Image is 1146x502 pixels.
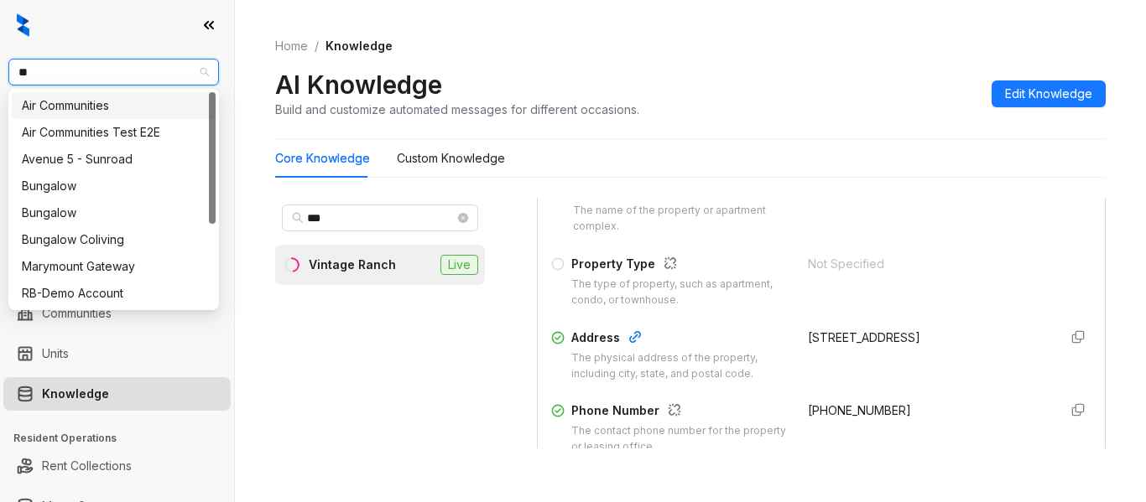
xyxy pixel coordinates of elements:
div: Phone Number [571,401,788,423]
div: Avenue 5 - Sunroad [12,146,216,173]
div: Bungalow [22,177,206,195]
div: Property Type [571,255,788,277]
div: Marymount Gateway [12,253,216,280]
div: Air Communities Test E2E [22,123,206,142]
li: / [315,37,319,55]
div: RB-Demo Account [22,284,206,303]
li: Rent Collections [3,449,231,483]
h2: AI Knowledge [275,69,442,101]
span: search [292,212,304,224]
li: Communities [3,297,231,330]
div: Vintage Ranch [309,256,396,274]
img: logo [17,13,29,37]
div: Bungalow Coliving [12,226,216,253]
button: Edit Knowledge [992,80,1106,107]
div: Bungalow [22,204,206,222]
span: close-circle [458,213,468,223]
span: Live [440,255,478,275]
div: Core Knowledge [275,149,370,168]
a: Knowledge [42,377,109,411]
div: Custom Knowledge [397,149,505,168]
a: Home [272,37,311,55]
div: Bungalow [12,199,216,226]
li: Leads [3,112,231,146]
div: RB-Demo Account [12,280,216,307]
a: Communities [42,297,112,330]
div: Bungalow [12,173,216,199]
li: Knowledge [3,377,231,411]
li: Leasing [3,184,231,218]
div: [STREET_ADDRESS] [808,329,1044,347]
a: Units [42,337,69,370]
h3: Resident Operations [13,431,234,446]
div: Avenue 5 - Sunroad [22,150,206,168]
div: Air Communities [12,92,216,119]
div: The name of the property or apartment complex. [573,203,788,235]
li: Units [3,337,231,370]
div: The type of property, such as apartment, condo, or townhouse. [571,277,788,308]
div: The physical address of the property, including city, state, and postal code. [571,350,788,382]
span: [PHONE_NUMBER] [808,403,911,417]
div: Build and customize automated messages for different occasions. [275,101,639,118]
div: Address [571,329,788,350]
li: Collections [3,225,231,258]
span: Edit Knowledge [1005,85,1092,103]
div: Not Specified [808,255,1044,273]
a: Rent Collections [42,449,132,483]
div: Bungalow Coliving [22,230,206,249]
div: Air Communities [22,96,206,115]
div: Air Communities Test E2E [12,119,216,146]
span: Knowledge [326,39,393,53]
div: Marymount Gateway [22,257,206,276]
div: The contact phone number for the property or leasing office. [571,423,788,455]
